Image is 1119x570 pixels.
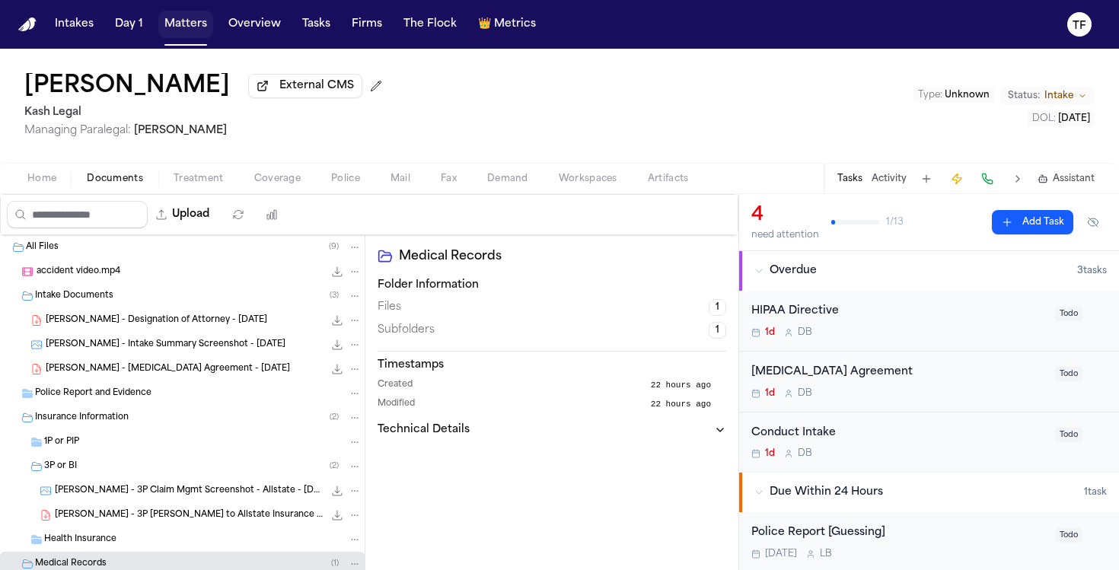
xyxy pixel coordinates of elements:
span: 22 hours ago [651,379,711,392]
div: Open task: HIPAA Directive [739,291,1119,352]
span: Type : [918,91,942,100]
span: DOL : [1032,114,1056,123]
span: Files [378,300,401,315]
span: ( 3 ) [330,291,339,300]
span: ( 1 ) [331,559,339,568]
span: Overdue [770,263,817,279]
span: Created [378,379,413,392]
div: HIPAA Directive [751,303,1046,320]
span: [PERSON_NAME] - 3P [PERSON_NAME] to Allstate Insurance Company - [DATE] [55,509,324,522]
a: crownMetrics [472,11,542,38]
span: Treatment [174,173,224,185]
span: [PERSON_NAME] - [MEDICAL_DATA] Agreement - [DATE] [46,363,290,376]
span: [PERSON_NAME] - Designation of Attorney - [DATE] [46,314,267,327]
button: Intakes [49,11,100,38]
input: Search files [7,201,148,228]
button: Edit Type: Unknown [913,88,994,103]
span: Todo [1055,367,1082,381]
span: Todo [1055,428,1082,442]
img: Finch Logo [18,18,37,32]
span: Todo [1055,528,1082,543]
span: Status: [1008,90,1040,102]
button: Download E. Ruiz - 3P Claim Mgmt Screenshot - Allstate - 9.25.25 [330,483,345,498]
h3: Technical Details [378,422,470,438]
h2: Kash Legal [24,103,388,122]
button: Activity [872,173,907,185]
text: TF [1073,21,1086,31]
span: crown [478,17,491,32]
button: Add Task [916,168,937,189]
button: Overdue3tasks [739,251,1119,291]
button: Make a Call [977,168,998,189]
button: 22 hours ago [651,398,726,411]
button: Download E. Ruiz - Retainer Agreement - 9.22.25 [330,361,345,377]
button: Upload [148,201,218,228]
span: Subfolders [378,323,435,338]
span: [DATE] [1058,114,1090,123]
span: Due Within 24 Hours [770,485,883,500]
button: Matters [158,11,213,38]
button: Assistant [1038,173,1095,185]
span: 1P or PIP [44,436,79,449]
span: D B [798,387,812,400]
a: Home [18,18,37,32]
span: [DATE] [765,548,797,560]
span: 1 / 13 [886,216,904,228]
span: Intake Documents [35,290,113,303]
span: 1d [765,447,775,460]
a: The Flock [397,11,463,38]
span: Intake [1044,90,1073,102]
button: Day 1 [109,11,149,38]
button: Download E. Ruiz - Intake Summary Screenshot - 9.13.25 [330,337,345,352]
span: Unknown [945,91,990,100]
span: D B [798,447,812,460]
span: Managing Paralegal: [24,125,131,136]
span: Police [331,173,360,185]
span: Artifacts [648,173,689,185]
button: Add Task [992,210,1073,234]
span: 1d [765,387,775,400]
h2: Medical Records [399,247,726,266]
span: 1d [765,326,775,339]
span: Insurance Information [35,412,129,425]
span: External CMS [279,78,354,94]
span: 22 hours ago [651,398,711,411]
span: [PERSON_NAME] - 3P Claim Mgmt Screenshot - Allstate - [DATE] [55,485,324,498]
button: Edit DOL: 2025-09-13 [1028,111,1095,126]
button: Tasks [837,173,862,185]
span: Workspaces [559,173,617,185]
h1: [PERSON_NAME] [24,73,230,100]
button: External CMS [248,74,362,98]
span: Metrics [494,17,536,32]
button: Overview [222,11,287,38]
span: Documents [87,173,143,185]
button: Download E. Ruiz - Designation of Attorney - 9.22.25 [330,313,345,328]
span: 3 task s [1077,265,1107,277]
span: [PERSON_NAME] - Intake Summary Screenshot - [DATE] [46,339,285,352]
span: Home [27,173,56,185]
a: Tasks [296,11,336,38]
button: Download E. Ruiz - 3P LOR to Allstate Insurance Company - 9.25.25 [330,508,345,523]
span: Demand [487,173,528,185]
span: Assistant [1053,173,1095,185]
span: Health Insurance [44,533,116,546]
div: Open task: Conduct Intake [739,412,1119,473]
span: L B [820,548,832,560]
button: Edit matter name [24,73,230,100]
button: Hide completed tasks (⌘⇧H) [1079,210,1107,234]
span: All Files [26,241,59,254]
span: Modified [378,398,415,411]
span: Todo [1055,307,1082,321]
div: need attention [751,229,819,241]
button: Technical Details [378,422,726,438]
div: 4 [751,203,819,228]
button: Firms [346,11,388,38]
span: ( 2 ) [330,413,339,422]
button: Due Within 24 Hours1task [739,473,1119,512]
div: [MEDICAL_DATA] Agreement [751,364,1046,381]
button: Change status from Intake [1000,87,1095,105]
